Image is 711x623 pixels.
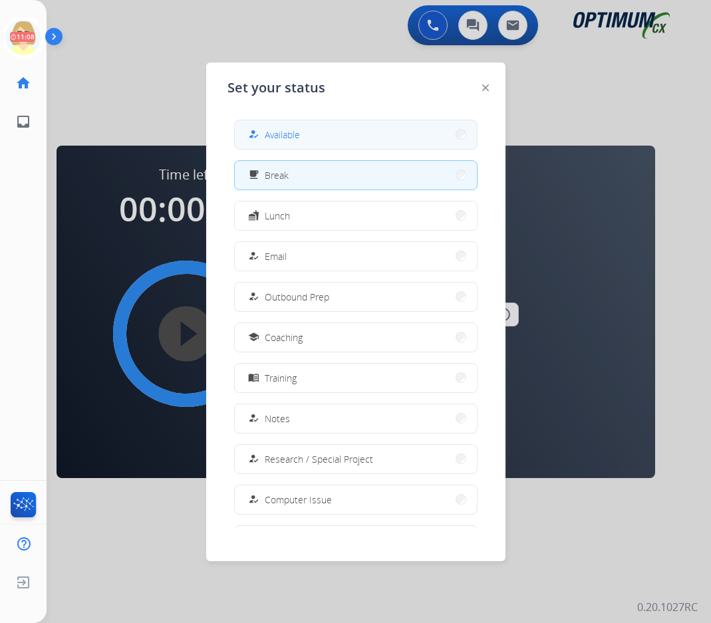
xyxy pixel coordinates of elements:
[235,283,477,311] button: Outbound Prep
[247,170,259,181] mat-icon: free_breakfast
[235,323,477,352] button: Coaching
[247,372,259,384] mat-icon: menu_book
[247,129,259,140] mat-icon: how_to_reg
[235,364,477,392] button: Training
[247,332,259,343] mat-icon: school
[265,493,332,507] span: Computer Issue
[265,209,290,223] span: Lunch
[637,599,698,615] p: 0.20.1027RC
[235,242,477,271] button: Email
[247,291,259,303] mat-icon: how_to_reg
[247,413,259,424] mat-icon: how_to_reg
[247,494,259,505] mat-icon: how_to_reg
[265,371,297,385] span: Training
[265,452,373,466] span: Research / Special Project
[227,78,325,97] span: Set your status
[265,290,329,304] span: Outbound Prep
[265,249,287,263] span: Email
[482,84,489,91] img: close-button
[235,120,477,149] button: Available
[247,251,259,262] mat-icon: how_to_reg
[15,75,31,91] mat-icon: home
[235,161,477,189] button: Break
[235,485,477,514] button: Computer Issue
[265,412,290,426] span: Notes
[15,114,31,130] mat-icon: inbox
[265,168,289,182] span: Break
[235,404,477,433] button: Notes
[235,201,477,230] button: Lunch
[265,128,300,142] span: Available
[265,330,303,344] span: Coaching
[235,445,477,473] button: Research / Special Project
[235,526,477,555] button: Internet Issue
[247,453,259,465] mat-icon: how_to_reg
[247,210,259,221] mat-icon: fastfood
